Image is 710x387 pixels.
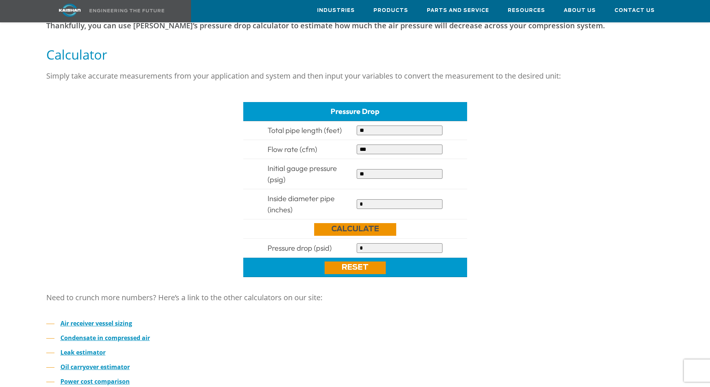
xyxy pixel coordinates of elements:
a: About Us [564,0,596,20]
a: Parts and Service [427,0,489,20]
span: Resources [508,6,545,15]
p: Need to crunch more numbers? Here’s a link to the other calculators on our site: [46,290,664,305]
a: Products [373,0,408,20]
a: Oil carryover estimator [60,363,130,371]
img: kaishan logo [42,4,98,17]
a: Contact Us [614,0,655,20]
img: Engineering the future [90,9,164,12]
span: Contact Us [614,6,655,15]
span: Parts and Service [427,6,489,15]
a: Resources [508,0,545,20]
span: Pressure drop (psid) [268,243,332,253]
span: About Us [564,6,596,15]
a: Reset [325,261,386,274]
a: Condensate in compressed air [60,334,150,342]
span: Flow rate (cfm) [268,145,317,154]
a: Leak estimator [60,348,106,356]
a: Power cost comparison [60,377,130,386]
span: Pressure Drop [331,107,379,116]
a: Calculate [314,223,396,236]
a: Air receiver vessel sizing [60,319,132,327]
p: Thankfully, you can use [PERSON_NAME]’s pressure drop calculator to estimate how much the air pre... [46,18,664,33]
span: Inside diameter pipe (inches) [268,194,335,214]
span: Products [373,6,408,15]
a: Industries [317,0,355,20]
span: Total pipe length (feet) [268,126,342,135]
span: Industries [317,6,355,15]
p: Simply take accurate measurements from your application and system and then input your variables ... [46,69,664,83]
span: Initial gauge pressure (psig) [268,164,337,184]
h5: Calculator [46,46,664,63]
